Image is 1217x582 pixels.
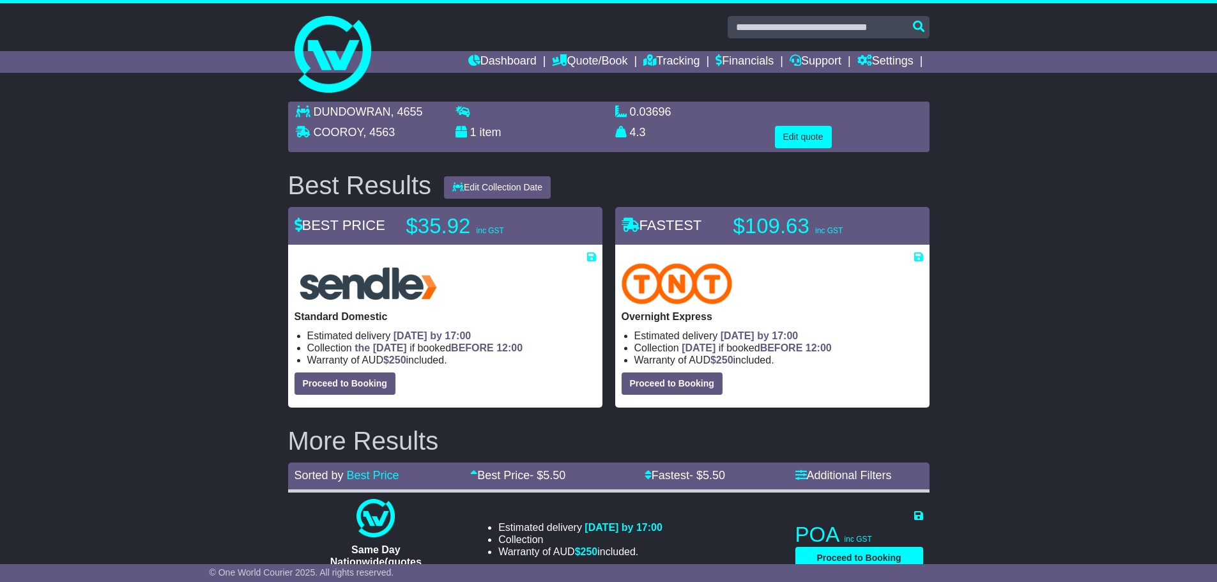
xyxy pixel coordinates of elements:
[845,535,872,544] span: inc GST
[394,330,471,341] span: [DATE] by 17:00
[451,342,494,353] span: BEFORE
[716,51,774,73] a: Financials
[682,342,831,353] span: if booked
[790,51,841,73] a: Support
[389,355,406,365] span: 250
[314,105,391,118] span: DUNDOWRAN
[634,354,923,366] li: Warranty of AUD included.
[645,469,725,482] a: Fastest- $5.50
[630,126,646,139] span: 4.3
[795,469,892,482] a: Additional Filters
[355,342,406,353] span: the [DATE]
[355,342,523,353] span: if booked
[682,342,716,353] span: [DATE]
[634,342,923,354] li: Collection
[543,469,565,482] span: 5.50
[498,521,662,533] li: Estimated delivery
[295,469,344,482] span: Sorted by
[721,330,799,341] span: [DATE] by 17:00
[643,51,700,73] a: Tracking
[295,372,395,395] button: Proceed to Booking
[815,226,843,235] span: inc GST
[498,546,662,558] li: Warranty of AUD included.
[575,546,598,557] span: $
[356,499,395,537] img: One World Courier: Same Day Nationwide(quotes take 0.5-1 hour)
[406,213,566,239] p: $35.92
[383,355,406,365] span: $
[307,354,596,366] li: Warranty of AUD included.
[314,126,364,139] span: COOROY
[295,310,596,323] p: Standard Domestic
[622,310,923,323] p: Overnight Express
[775,126,832,148] button: Edit quote
[444,176,551,199] button: Edit Collection Date
[295,263,442,304] img: Sendle: Standard Domestic
[634,330,923,342] li: Estimated delivery
[630,105,671,118] span: 0.03696
[496,342,523,353] span: 12:00
[795,547,923,569] button: Proceed to Booking
[307,342,596,354] li: Collection
[477,226,504,235] span: inc GST
[470,469,565,482] a: Best Price- $5.50
[689,469,725,482] span: - $
[470,126,477,139] span: 1
[581,546,598,557] span: 250
[498,533,662,546] li: Collection
[330,544,422,579] span: Same Day Nationwide(quotes take 0.5-1 hour)
[210,567,394,578] span: © One World Courier 2025. All rights reserved.
[760,342,803,353] span: BEFORE
[795,522,923,548] p: POA
[710,355,733,365] span: $
[716,355,733,365] span: 250
[307,330,596,342] li: Estimated delivery
[363,126,395,139] span: , 4563
[703,469,725,482] span: 5.50
[347,469,399,482] a: Best Price
[622,372,723,395] button: Proceed to Booking
[288,427,930,455] h2: More Results
[857,51,914,73] a: Settings
[585,522,662,533] span: [DATE] by 17:00
[468,51,537,73] a: Dashboard
[622,263,733,304] img: TNT Domestic: Overnight Express
[282,171,438,199] div: Best Results
[806,342,832,353] span: 12:00
[733,213,893,239] p: $109.63
[552,51,627,73] a: Quote/Book
[391,105,423,118] span: , 4655
[622,217,702,233] span: FASTEST
[480,126,501,139] span: item
[295,217,385,233] span: BEST PRICE
[530,469,565,482] span: - $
